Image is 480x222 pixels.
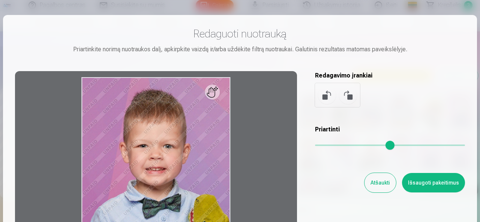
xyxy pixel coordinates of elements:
div: Priartinkite norimą nuotraukos dalį, apkirpkite vaizdą ir/arba uždėkite filtrą nuotraukai. Galuti... [15,45,465,54]
h5: Priartinti [315,125,465,134]
h5: Redagavimo įrankiai [315,71,465,80]
h3: Redaguoti nuotrauką [15,27,465,40]
button: Atšaukti [364,173,396,192]
button: Išsaugoti pakeitimus [402,173,465,192]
